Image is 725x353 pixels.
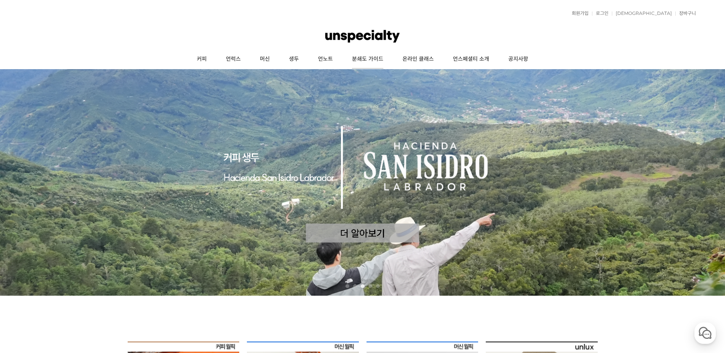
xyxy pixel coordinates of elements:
span: 대화 [70,254,79,260]
a: 공지사항 [499,50,538,69]
a: 설정 [99,242,147,261]
a: [DEMOGRAPHIC_DATA] [612,11,672,16]
img: 언스페셜티 몰 [325,25,399,48]
a: 2 [353,284,357,288]
a: 대화 [50,242,99,261]
a: 언스페셜티 소개 [443,50,499,69]
a: 홈 [2,242,50,261]
a: 회원가입 [568,11,589,16]
a: 장바구니 [675,11,696,16]
a: 1 [345,284,349,288]
a: 5 [376,284,380,288]
a: 로그인 [592,11,608,16]
a: 생두 [279,50,308,69]
span: 설정 [118,254,127,260]
a: 언노트 [308,50,342,69]
a: 3 [361,284,365,288]
a: 머신 [250,50,279,69]
a: 4 [368,284,372,288]
a: 분쇄도 가이드 [342,50,393,69]
a: 온라인 클래스 [393,50,443,69]
a: 언럭스 [216,50,250,69]
span: 홈 [24,254,29,260]
a: 커피 [187,50,216,69]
